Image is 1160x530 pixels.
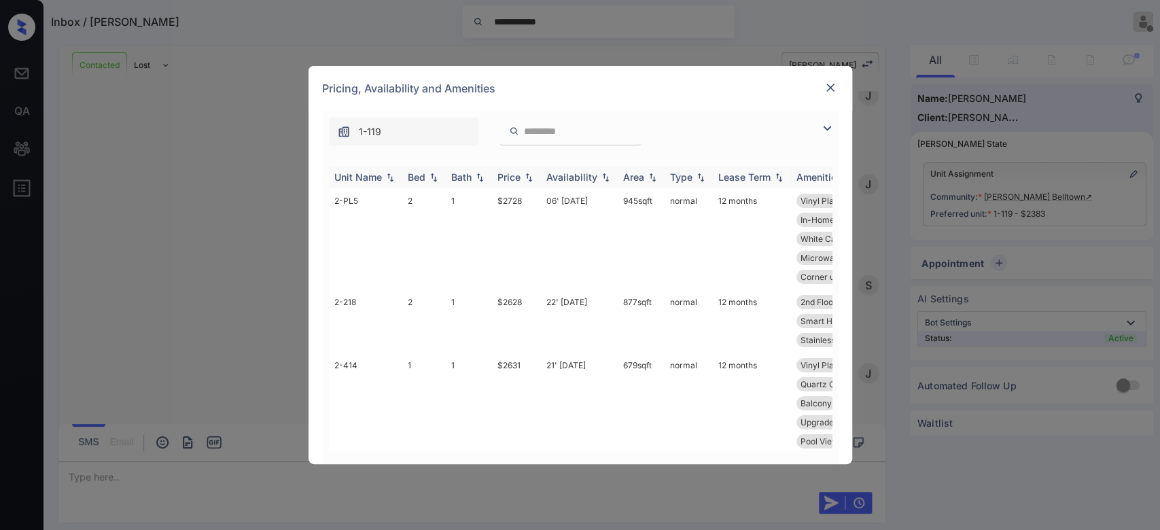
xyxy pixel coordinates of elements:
[541,188,618,289] td: 06' [DATE]
[713,353,791,454] td: 12 months
[801,417,865,427] span: Upgraded light ...
[402,188,446,289] td: 2
[665,353,713,454] td: normal
[713,289,791,353] td: 12 months
[541,353,618,454] td: 21' [DATE]
[492,188,541,289] td: $2728
[801,335,863,345] span: Stainless Steel...
[546,171,597,183] div: Availability
[334,171,382,183] div: Unit Name
[599,173,612,182] img: sorting
[408,171,425,183] div: Bed
[713,188,791,289] td: 12 months
[446,289,492,353] td: 1
[618,353,665,454] td: 679 sqft
[329,353,402,454] td: 2-414
[801,215,874,225] span: In-Home Washer ...
[796,171,842,183] div: Amenities
[402,353,446,454] td: 1
[801,196,863,206] span: Vinyl Plank - P...
[427,173,440,182] img: sorting
[446,353,492,454] td: 1
[665,289,713,353] td: normal
[446,188,492,289] td: 1
[402,289,446,353] td: 2
[801,379,869,389] span: Quartz Countert...
[541,289,618,353] td: 22' [DATE]
[497,171,521,183] div: Price
[329,188,402,289] td: 2-PL5
[522,173,535,182] img: sorting
[670,171,692,183] div: Type
[492,353,541,454] td: $2631
[309,66,852,111] div: Pricing, Availability and Amenities
[665,188,713,289] td: normal
[801,297,837,307] span: 2nd Floor
[801,253,844,263] span: Microwave
[383,173,397,182] img: sorting
[646,173,659,182] img: sorting
[772,173,786,182] img: sorting
[801,234,859,244] span: White Cabinets
[718,171,771,183] div: Lease Term
[451,171,472,183] div: Bath
[492,289,541,353] td: $2628
[801,398,832,408] span: Balcony
[694,173,707,182] img: sorting
[824,81,837,94] img: close
[337,125,351,139] img: icon-zuma
[618,289,665,353] td: 877 sqft
[801,316,871,326] span: Smart Home Lock
[359,124,381,139] span: 1-119
[473,173,487,182] img: sorting
[509,125,519,137] img: icon-zuma
[801,436,839,446] span: Pool View
[329,289,402,353] td: 2-218
[819,120,835,137] img: icon-zuma
[801,272,844,282] span: Corner unit
[801,360,861,370] span: Vinyl Plank - 1...
[623,171,644,183] div: Area
[618,188,665,289] td: 945 sqft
